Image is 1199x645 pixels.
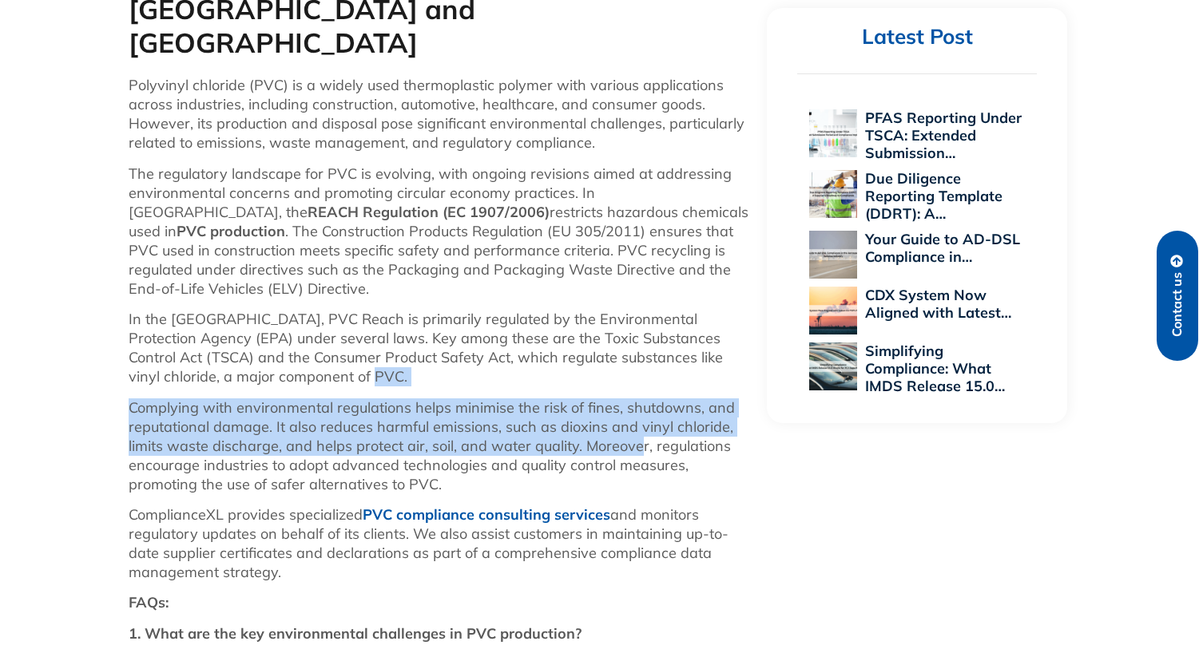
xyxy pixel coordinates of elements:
[809,231,857,279] img: Your Guide to AD-DSL Compliance in the Aerospace and Defense Industry
[129,593,169,611] strong: FAQs:
[865,286,1011,322] a: CDX System Now Aligned with Latest…
[308,203,550,221] strong: REACH Regulation (EC 1907/2006)
[865,230,1020,266] a: Your Guide to AD-DSL Compliance in…
[129,310,752,386] p: In the [GEOGRAPHIC_DATA], PVC Reach is primarily regulated by the Environmental Protection Agency...
[129,505,752,582] p: ComplianceXL provides specialized and monitors regulatory updates on behalf of its clients. We al...
[809,287,857,334] img: CDX System Now Aligned with Latest EU POPs Rules
[129,164,752,299] p: The regulatory landscape for PVC is evolving, with ongoing revisions aimed at addressing environm...
[1170,272,1185,337] span: Contact us
[809,342,857,390] img: Simplifying Compliance: What IMDS Release 15.0 Means for PCF Reporting
[809,170,857,218] img: Due Diligence Reporting Template (DDRT): A Supplier’s Roadmap to Compliance
[865,342,1005,395] a: Simplifying Compliance: What IMDS Release 15.0…
[129,398,752,494] p: Complying with environmental regulations helps minimise the risk of fines, shutdowns, and reputat...
[1157,231,1198,361] a: Contact us
[865,109,1022,162] a: PFAS Reporting Under TSCA: Extended Submission…
[129,76,752,152] p: Polyvinyl chloride (PVC) is a widely used thermoplastic polymer with various applications across ...
[363,505,610,524] a: PVC compliance consulting services
[797,24,1037,50] h2: Latest Post
[865,169,1002,223] a: Due Diligence Reporting Template (DDRT): A…
[177,222,285,240] strong: PVC production
[809,109,857,157] img: PFAS Reporting Under TSCA: Extended Submission Period and Compliance Implications
[129,624,582,643] strong: 1. What are the key environmental challenges in PVC production?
